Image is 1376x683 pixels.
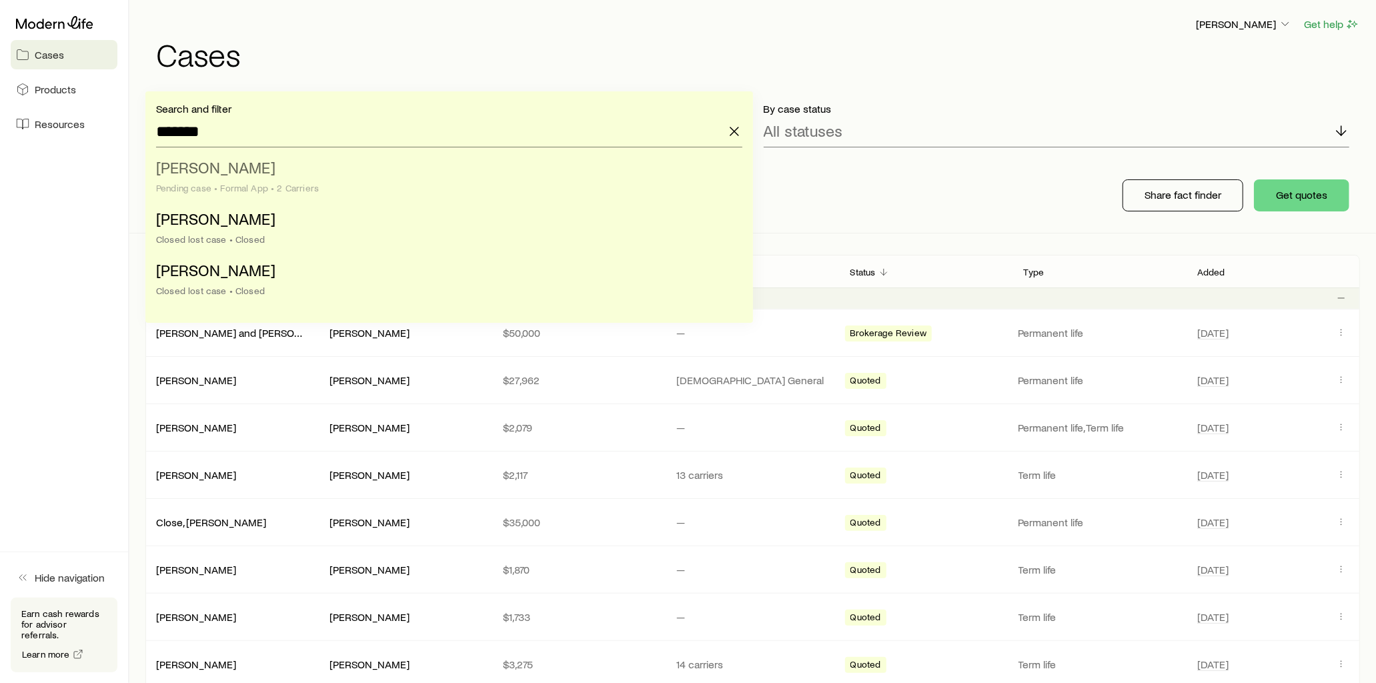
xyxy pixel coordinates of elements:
[503,658,655,671] p: $3,275
[676,468,828,482] p: 13 carriers
[1254,179,1349,211] button: Get quotes
[156,516,266,530] div: Close, [PERSON_NAME]
[156,563,236,576] a: [PERSON_NAME]
[329,374,410,388] div: [PERSON_NAME]
[35,117,85,131] span: Resources
[329,326,410,340] div: [PERSON_NAME]
[11,563,117,592] button: Hide navigation
[156,153,734,204] li: Mathias, Thomas
[1197,468,1229,482] span: [DATE]
[156,285,734,296] div: Closed lost case • Closed
[156,563,236,577] div: [PERSON_NAME]
[156,157,275,177] span: [PERSON_NAME]
[1123,179,1243,211] button: Share fact finder
[1018,610,1181,624] p: Term life
[156,255,734,307] li: Mathias, Kathleen
[156,468,236,481] a: [PERSON_NAME]
[850,470,881,484] span: Quoted
[850,267,876,277] p: Status
[1197,421,1229,434] span: [DATE]
[764,102,1350,115] p: By case status
[1018,658,1181,671] p: Term life
[156,374,236,388] div: [PERSON_NAME]
[764,121,843,140] p: All statuses
[329,421,410,435] div: [PERSON_NAME]
[22,650,70,659] span: Learn more
[850,612,881,626] span: Quoted
[11,109,117,139] a: Resources
[676,658,828,671] p: 14 carriers
[156,209,275,228] span: [PERSON_NAME]
[329,468,410,482] div: [PERSON_NAME]
[1018,326,1181,339] p: Permanent life
[1018,374,1181,387] p: Permanent life
[35,48,64,61] span: Cases
[503,468,655,482] p: $2,117
[156,234,734,245] div: Closed lost case • Closed
[1197,516,1229,529] span: [DATE]
[503,516,655,529] p: $35,000
[35,571,105,584] span: Hide navigation
[503,326,655,339] p: $50,000
[156,421,236,434] a: [PERSON_NAME]
[329,516,410,530] div: [PERSON_NAME]
[1145,188,1221,201] p: Share fact finder
[676,374,828,387] p: [DEMOGRAPHIC_DATA] General
[850,564,881,578] span: Quoted
[156,516,266,528] a: Close, [PERSON_NAME]
[1197,658,1229,671] span: [DATE]
[1197,326,1229,339] span: [DATE]
[1018,563,1181,576] p: Term life
[1195,17,1293,33] button: [PERSON_NAME]
[1196,17,1292,31] p: [PERSON_NAME]
[11,40,117,69] a: Cases
[156,204,734,255] li: Mathias, Thomas
[156,421,236,435] div: [PERSON_NAME]
[11,75,117,104] a: Products
[156,326,308,340] div: [PERSON_NAME] and [PERSON_NAME]
[156,468,236,482] div: [PERSON_NAME]
[156,38,1360,70] h1: Cases
[676,563,828,576] p: —
[329,658,410,672] div: [PERSON_NAME]
[156,102,742,115] p: Search and filter
[156,610,236,624] div: [PERSON_NAME]
[676,421,828,434] p: —
[329,563,410,577] div: [PERSON_NAME]
[156,326,339,339] a: [PERSON_NAME] and [PERSON_NAME]
[676,516,828,529] p: —
[1018,421,1181,434] p: Permanent life, Term life
[156,610,236,623] a: [PERSON_NAME]
[1024,267,1045,277] p: Type
[156,183,734,193] div: Pending case • Formal App • 2 Carriers
[1018,516,1181,529] p: Permanent life
[1197,374,1229,387] span: [DATE]
[503,610,655,624] p: $1,733
[850,517,881,531] span: Quoted
[156,658,236,670] a: [PERSON_NAME]
[1197,563,1229,576] span: [DATE]
[850,327,927,341] span: Brokerage Review
[329,610,410,624] div: [PERSON_NAME]
[676,326,828,339] p: —
[676,610,828,624] p: —
[1303,17,1360,32] button: Get help
[35,83,76,96] span: Products
[503,421,655,434] p: $2,079
[1018,468,1181,482] p: Term life
[11,598,117,672] div: Earn cash rewards for advisor referrals.Learn more
[850,659,881,673] span: Quoted
[1197,267,1225,277] p: Added
[850,375,881,389] span: Quoted
[850,422,881,436] span: Quoted
[1197,610,1229,624] span: [DATE]
[21,608,107,640] p: Earn cash rewards for advisor referrals.
[503,563,655,576] p: $1,870
[503,374,655,387] p: $27,962
[156,658,236,672] div: [PERSON_NAME]
[156,260,275,279] span: [PERSON_NAME]
[156,374,236,386] a: [PERSON_NAME]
